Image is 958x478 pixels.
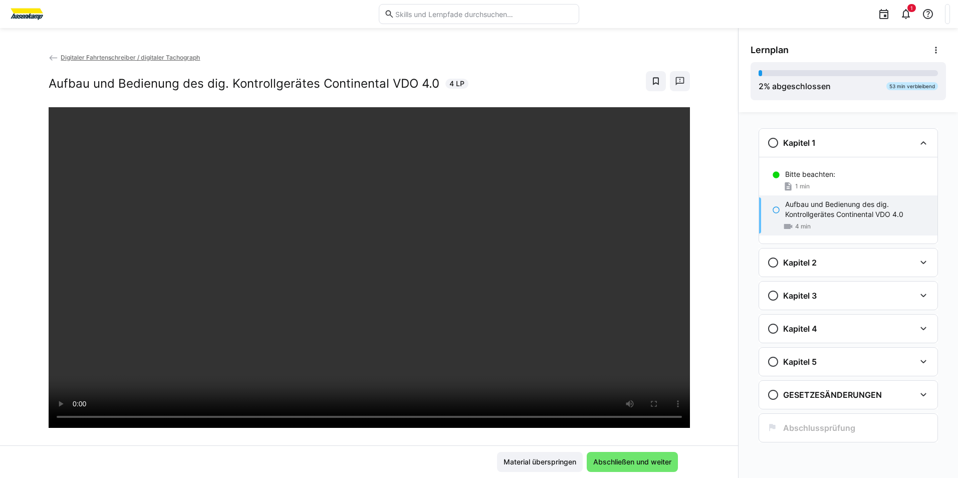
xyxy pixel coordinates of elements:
[587,452,678,472] button: Abschließen und weiter
[502,457,578,467] span: Material überspringen
[785,199,929,219] p: Aufbau und Bedienung des dig. Kontrollgerätes Continental VDO 4.0
[394,10,574,19] input: Skills und Lernpfade durchsuchen…
[497,452,583,472] button: Material überspringen
[886,82,938,90] div: 53 min verbleibend
[783,423,855,433] h3: Abschlussprüfung
[795,222,811,230] span: 4 min
[759,80,831,92] div: % abgeschlossen
[759,81,764,91] span: 2
[49,54,200,61] a: Digitaler Fahrtenschreiber / digitaler Tachograph
[910,5,913,11] span: 1
[795,182,810,190] span: 1 min
[783,291,817,301] h3: Kapitel 3
[49,76,439,91] h2: Aufbau und Bedienung des dig. Kontrollgerätes Continental VDO 4.0
[449,79,464,89] span: 4 LP
[785,169,835,179] p: Bitte beachten:
[592,457,673,467] span: Abschließen und weiter
[783,357,817,367] h3: Kapitel 5
[751,45,789,56] span: Lernplan
[783,138,816,148] h3: Kapitel 1
[783,390,882,400] h3: GESETZESÄNDERUNGEN
[783,324,817,334] h3: Kapitel 4
[61,54,200,61] span: Digitaler Fahrtenschreiber / digitaler Tachograph
[783,258,817,268] h3: Kapitel 2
